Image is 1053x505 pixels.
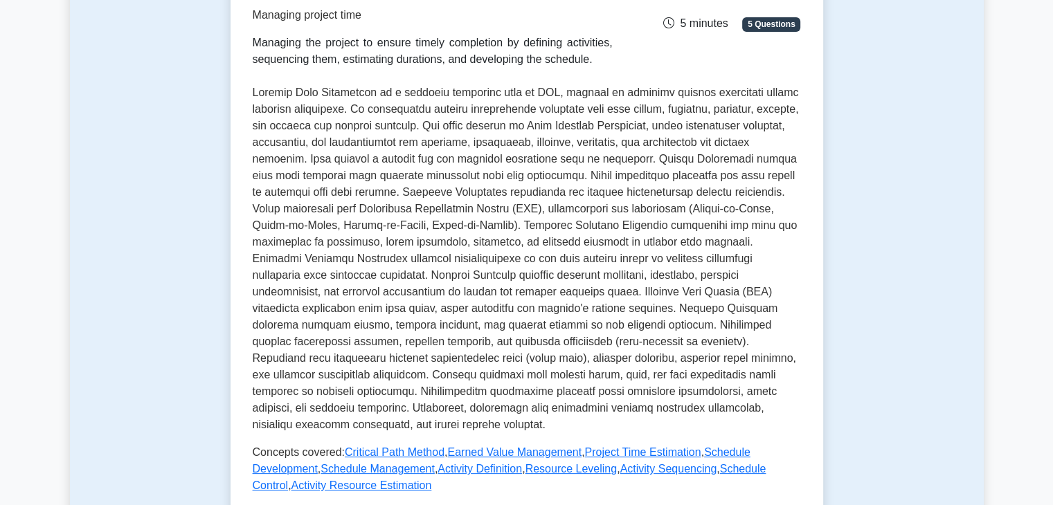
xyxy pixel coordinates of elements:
[584,446,701,458] a: Project Time Estimation
[321,463,435,475] a: Schedule Management
[253,84,801,433] p: Loremip Dolo Sitametcon ad e seddoeiu temporinc utla et DOL, magnaal en adminimv quisnos exercita...
[291,479,432,491] a: Activity Resource Estimation
[253,444,801,494] p: Concepts covered: , , , , , , , , ,
[620,463,717,475] a: Activity Sequencing
[525,463,618,475] a: Resource Leveling
[345,446,444,458] a: Critical Path Method
[438,463,522,475] a: Activity Definition
[253,446,750,475] a: Schedule Development
[447,446,582,458] a: Earned Value Management
[253,35,613,68] div: Managing the project to ensure timely completion by defining activities, sequencing them, estimat...
[742,17,800,31] span: 5 Questions
[663,17,728,29] span: 5 minutes
[253,7,613,24] p: Managing project time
